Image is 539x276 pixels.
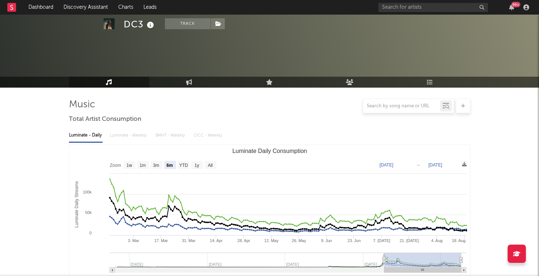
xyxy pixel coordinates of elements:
[139,163,146,168] text: 1m
[69,115,141,124] span: Total Artist Consumption
[110,163,121,168] text: Zoom
[292,238,306,243] text: 26. May
[428,162,442,168] text: [DATE]
[509,4,514,10] button: 99+
[179,163,188,168] text: YTD
[85,210,92,215] text: 50k
[74,181,79,227] text: Luminate Daily Streams
[182,238,196,243] text: 31. Mar
[511,2,520,7] div: 99 +
[363,103,440,109] input: Search by song name or URL
[165,18,211,29] button: Track
[89,231,91,235] text: 0
[154,238,168,243] text: 17. Mar
[126,163,132,168] text: 1w
[373,238,390,243] text: 7. [DATE]
[264,238,279,243] text: 12. May
[128,238,139,243] text: 3. Mar
[166,163,173,168] text: 6m
[452,238,465,243] text: 18. Aug
[237,238,250,243] text: 28. Apr
[83,190,92,194] text: 100k
[232,148,307,154] text: Luminate Daily Consumption
[195,163,199,168] text: 1y
[153,163,159,168] text: 3m
[399,238,419,243] text: 21. [DATE]
[208,163,212,168] text: All
[380,162,393,168] text: [DATE]
[347,238,361,243] text: 23. Jun
[124,18,156,30] div: DC3
[416,162,420,168] text: →
[69,129,103,142] div: Luminate - Daily
[378,3,488,12] input: Search for artists
[321,238,332,243] text: 9. Jun
[431,238,442,243] text: 4. Aug
[210,238,223,243] text: 14. Apr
